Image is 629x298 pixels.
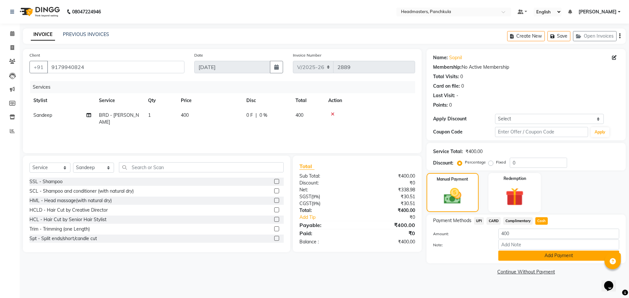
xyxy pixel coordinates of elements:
[29,61,48,73] button: +91
[47,61,184,73] input: Search by Name/Mobile/Email/Code
[498,229,619,239] input: Amount
[433,160,453,167] div: Discount:
[428,242,493,248] label: Note:
[299,201,312,206] span: CGST
[295,238,357,245] div: Balance :
[29,235,97,242] div: Spt - Split ends/short/candle cut
[30,81,420,93] div: Services
[295,193,357,200] div: ( )
[433,83,460,90] div: Card on file:
[591,127,609,137] button: Apply
[95,93,144,108] th: Service
[601,272,622,291] iframe: chat widget
[29,178,63,185] div: SSL - Shampoo
[99,112,139,125] span: BRD - [PERSON_NAME]
[357,229,420,237] div: ₹0
[500,185,529,208] img: _gift.svg
[433,148,463,155] div: Service Total:
[295,186,357,193] div: Net:
[295,207,357,214] div: Total:
[474,217,484,225] span: UPI
[433,92,455,99] div: Last Visit:
[449,54,462,61] a: Sopnil
[357,221,420,229] div: ₹400.00
[535,217,548,225] span: Cash
[313,201,319,206] span: 9%
[579,9,617,15] span: [PERSON_NAME]
[194,52,203,58] label: Date
[456,92,458,99] div: -
[357,193,420,200] div: ₹30.51
[72,3,101,21] b: 08047224946
[295,112,303,118] span: 400
[295,200,357,207] div: ( )
[29,188,134,195] div: SCL - Shampoo and conditioner (with natural dry)
[33,112,52,118] span: Sandeep
[295,180,357,186] div: Discount:
[293,52,321,58] label: Invoice Number
[256,112,257,119] span: |
[504,176,526,182] label: Redemption
[438,186,467,206] img: _cash.svg
[461,83,464,90] div: 0
[31,29,55,41] a: INVOICE
[428,269,624,275] a: Continue Without Payment
[357,200,420,207] div: ₹30.51
[63,31,109,37] a: PREVIOUS INVOICES
[437,176,468,182] label: Manual Payment
[547,31,570,41] button: Save
[144,93,177,108] th: Qty
[295,173,357,180] div: Sub Total:
[433,102,448,109] div: Points:
[433,115,495,122] div: Apply Discount
[466,148,483,155] div: ₹400.00
[292,93,324,108] th: Total
[29,197,112,204] div: HML - Head massage(with natural dry)
[507,31,545,41] button: Create New
[433,64,462,71] div: Membership:
[433,73,459,80] div: Total Visits:
[177,93,242,108] th: Price
[465,159,486,165] label: Percentage
[433,129,495,135] div: Coupon Code
[486,217,501,225] span: CARD
[259,112,267,119] span: 0 %
[313,194,319,199] span: 9%
[433,54,448,61] div: Name:
[503,217,533,225] span: Complimentary
[433,217,471,224] span: Payment Methods
[119,162,284,172] input: Search or Scan
[495,127,588,137] input: Enter Offer / Coupon Code
[29,207,108,214] div: HCLD - Hair Cut by Creative Director
[29,52,40,58] label: Client
[357,180,420,186] div: ₹0
[428,231,493,237] label: Amount:
[368,214,420,221] div: ₹0
[148,112,151,118] span: 1
[357,207,420,214] div: ₹400.00
[357,173,420,180] div: ₹400.00
[498,239,619,250] input: Add Note
[357,186,420,193] div: ₹338.98
[324,93,415,108] th: Action
[449,102,452,109] div: 0
[357,238,420,245] div: ₹400.00
[246,112,253,119] span: 0 F
[242,93,292,108] th: Disc
[29,93,95,108] th: Stylist
[181,112,189,118] span: 400
[496,159,506,165] label: Fixed
[29,226,90,233] div: Trim - Trimming (one Length)
[299,163,314,170] span: Total
[295,221,357,229] div: Payable:
[573,31,617,41] button: Open Invoices
[295,229,357,237] div: Paid:
[295,214,368,221] a: Add Tip
[17,3,62,21] img: logo
[460,73,463,80] div: 0
[498,251,619,261] button: Add Payment
[29,216,106,223] div: HCL - Hair Cut by Senior Hair Stylist
[299,194,311,200] span: SGST
[433,64,619,71] div: No Active Membership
